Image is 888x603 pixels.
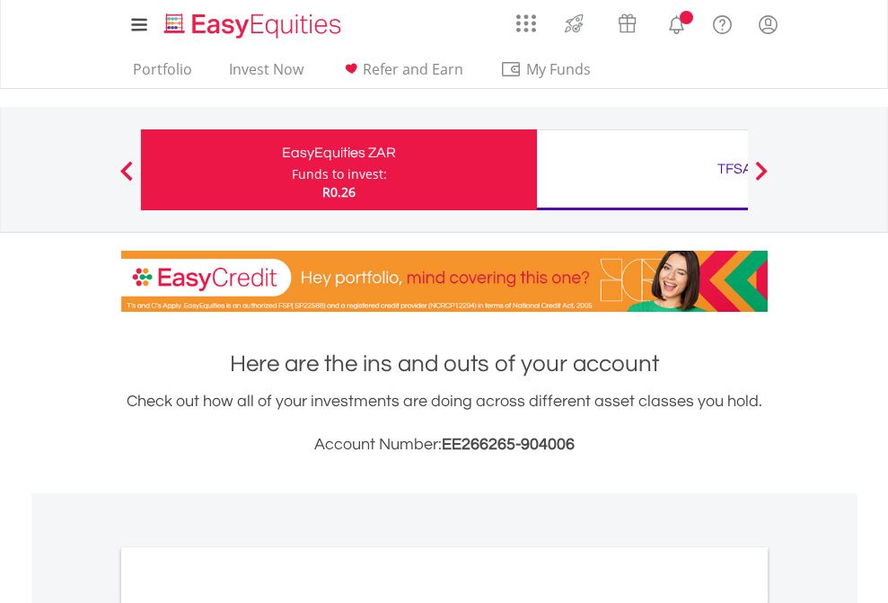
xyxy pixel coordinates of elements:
span: My Funds [500,58,618,81]
a: Refer and Earn [333,60,470,88]
a: Vouchers [601,4,654,38]
div: EasyEquities ZAR [152,140,526,165]
div: Funds to invest: [292,165,387,183]
a: My Profile [745,4,791,44]
img: EasyCredit Promotion Banner [121,251,768,312]
h3: Account Number: [121,432,768,457]
span: EE266265-904006 [442,436,575,453]
span: Refer and Earn [363,59,463,79]
a: FAQ's and Support [699,4,745,40]
a: AppsGrid [505,4,548,33]
button: Previous [109,170,145,188]
img: thrive-v2.svg [559,9,589,38]
a: Notifications [654,4,699,40]
h1: Here are the ins and outs of your account [121,348,768,380]
span: R0.26 [322,183,356,200]
a: Home page [157,4,348,40]
img: grid-menu-icon.svg [516,13,536,33]
div: Check out how all of your investments are doing across different asset classes you hold. [121,389,768,457]
a: Portfolio [126,60,199,88]
img: EasyEquities_Logo.png [161,11,348,40]
a: Invest Now [222,60,311,88]
img: vouchers-v2.svg [612,9,642,38]
button: Next [743,170,779,188]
